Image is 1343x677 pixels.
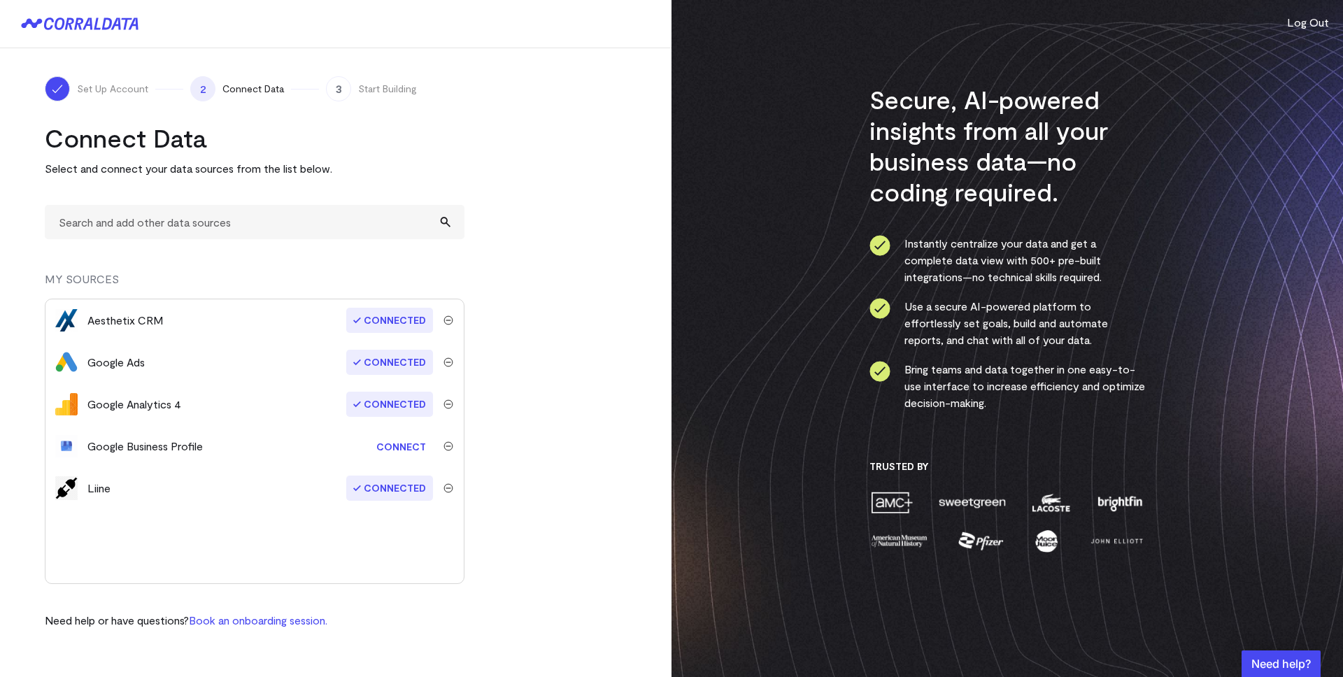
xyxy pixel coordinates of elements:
[869,460,1146,473] h3: Trusted By
[869,298,1146,348] li: Use a secure AI-powered platform to effortlessly set goals, build and automate reports, and chat ...
[443,357,453,367] img: trash-40e54a27.svg
[443,315,453,325] img: trash-40e54a27.svg
[346,308,433,333] span: Connected
[45,271,464,299] div: MY SOURCES
[1032,529,1060,553] img: moon-juice-c312e729.png
[55,309,78,332] img: aesthetix_crm-416afc8b.png
[346,392,433,417] span: Connected
[869,235,1146,285] li: Instantly centralize your data and get a complete data view with 500+ pre-built integrations—no t...
[869,529,930,553] img: amnh-5afada46.png
[443,483,453,493] img: trash-40e54a27.svg
[87,480,111,497] div: Liine
[87,438,203,455] div: Google Business Profile
[87,354,145,371] div: Google Ads
[45,160,464,177] p: Select and connect your data sources from the list below.
[55,351,78,373] img: google_ads-c8121f33.png
[50,82,64,96] img: ico-check-white-5ff98cb1.svg
[1088,529,1145,553] img: john-elliott-25751c40.png
[443,441,453,451] img: trash-40e54a27.svg
[369,434,433,459] a: Connect
[45,205,464,239] input: Search and add other data sources
[443,399,453,409] img: trash-40e54a27.svg
[869,235,890,256] img: ico-check-circle-4b19435c.svg
[77,82,148,96] span: Set Up Account
[1095,490,1145,515] img: brightfin-a251e171.png
[346,350,433,375] span: Connected
[869,361,1146,411] li: Bring teams and data together in one easy-to-use interface to increase efficiency and optimize de...
[87,312,164,329] div: Aesthetix CRM
[346,476,433,501] span: Connected
[189,613,327,627] a: Book an onboarding session.
[55,476,78,500] img: default-f74cbd8b.png
[869,490,914,515] img: amc-0b11a8f1.png
[957,529,1005,553] img: pfizer-e137f5fc.png
[869,84,1146,207] h3: Secure, AI-powered insights from all your business data—no coding required.
[869,298,890,319] img: ico-check-circle-4b19435c.svg
[1030,490,1072,515] img: lacoste-7a6b0538.png
[55,393,78,415] img: google_analytics_4-4ee20295.svg
[190,76,215,101] span: 2
[55,435,78,457] img: google_business_profile-01dad752.svg
[87,396,181,413] div: Google Analytics 4
[869,361,890,382] img: ico-check-circle-4b19435c.svg
[326,76,351,101] span: 3
[45,122,464,153] h2: Connect Data
[45,612,327,629] p: Need help or have questions?
[1287,14,1329,31] button: Log Out
[222,82,284,96] span: Connect Data
[358,82,417,96] span: Start Building
[937,490,1007,515] img: sweetgreen-1d1fb32c.png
